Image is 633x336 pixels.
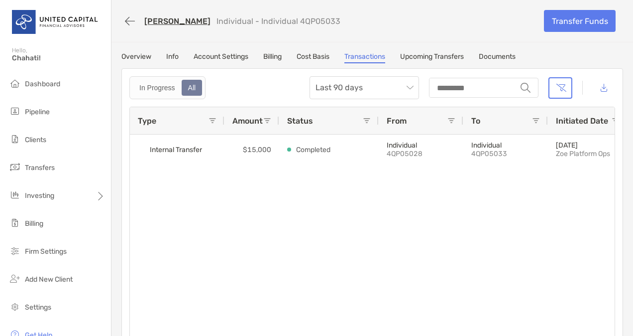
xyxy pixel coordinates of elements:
a: Billing [263,52,282,63]
a: Transactions [344,52,385,63]
img: input icon [521,83,530,93]
span: Investing [25,191,54,200]
p: Individual - Individual 4QP05033 [216,16,340,26]
span: Pipeline [25,108,50,116]
span: Settings [25,303,51,312]
p: zoe_platform_ops [556,150,610,158]
img: dashboard icon [9,77,21,89]
div: All [183,81,202,95]
img: United Capital Logo [12,4,99,40]
span: Initiated Date [556,116,608,126]
span: Internal Transfer [150,142,202,158]
a: [PERSON_NAME] [144,16,211,26]
p: Completed [296,144,330,156]
span: Last 90 days [316,77,413,99]
span: Dashboard [25,80,60,88]
img: investing icon [9,189,21,201]
span: Amount [232,116,263,126]
img: settings icon [9,301,21,313]
span: Clients [25,136,46,144]
img: firm-settings icon [9,245,21,257]
p: Individual [387,141,455,150]
span: Status [287,116,313,126]
img: transfers icon [9,161,21,173]
p: $15,000 [243,144,271,156]
div: In Progress [134,81,181,95]
span: Firm Settings [25,247,67,256]
div: segmented control [129,76,206,99]
a: Account Settings [194,52,248,63]
a: Info [166,52,179,63]
img: clients icon [9,133,21,145]
span: To [471,116,480,126]
span: Add New Client [25,275,73,284]
span: Transfers [25,164,55,172]
span: From [387,116,407,126]
p: 4QP05028 [387,150,455,158]
span: Type [138,116,156,126]
img: billing icon [9,217,21,229]
img: add_new_client icon [9,273,21,285]
img: pipeline icon [9,105,21,117]
p: Individual [471,141,540,150]
a: Upcoming Transfers [400,52,464,63]
a: Cost Basis [297,52,329,63]
a: Overview [121,52,151,63]
a: Transfer Funds [544,10,616,32]
span: Billing [25,219,43,228]
p: 4QP05033 [471,150,540,158]
p: [DATE] [556,141,610,150]
a: Documents [479,52,516,63]
button: Clear filters [548,77,572,99]
span: Chahati! [12,54,105,62]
